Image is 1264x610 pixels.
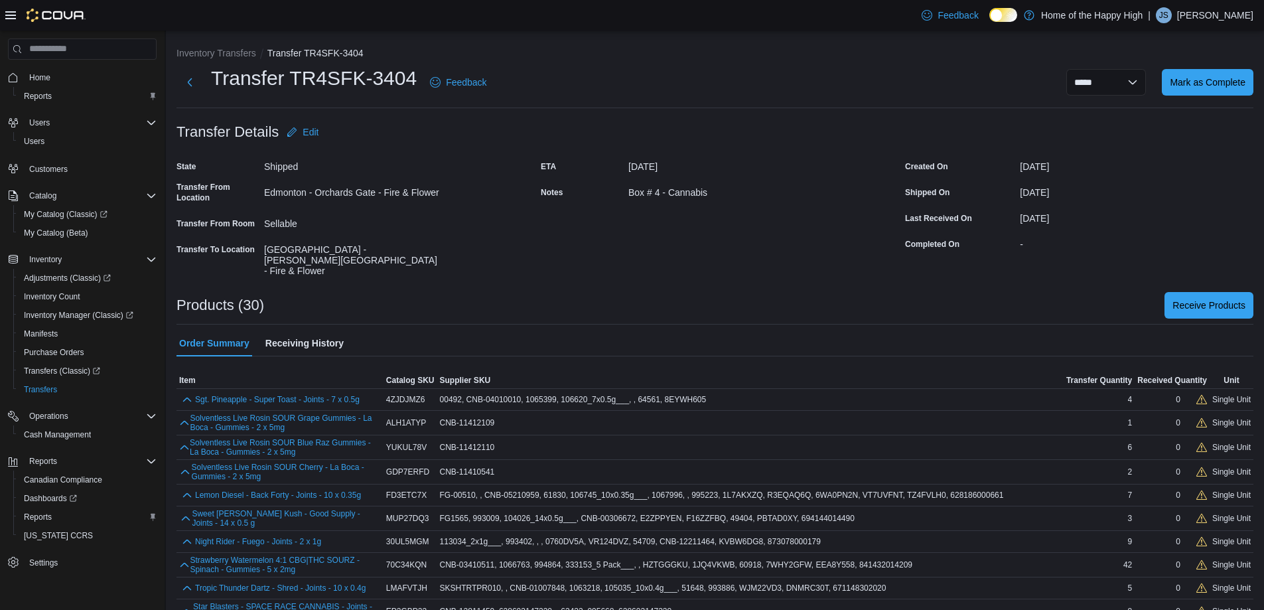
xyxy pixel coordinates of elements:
[19,363,157,379] span: Transfers (Classic)
[29,164,68,175] span: Customers
[386,583,427,593] span: LMAFVTJH
[1176,560,1180,570] div: 0
[13,343,162,362] button: Purchase Orders
[190,556,381,574] button: Strawberry Watermelon 4:1 CBG|THC SOURZ - Spinach - Gummies - 5 x 2mg
[1210,534,1253,550] div: Single Unit
[24,70,56,86] a: Home
[386,467,429,477] span: GDP7ERFD
[1224,375,1239,386] span: Unit
[440,442,495,453] span: CNB-11412110
[179,330,249,356] span: Order Summary
[19,528,98,544] a: [US_STATE] CCRS
[1210,439,1253,455] div: Single Unit
[13,362,162,380] a: Transfers (Classic)
[19,133,50,149] a: Users
[19,528,157,544] span: Washington CCRS
[195,537,321,546] button: Night Rider - Fuego - Joints - 2 x 1g
[440,583,886,593] span: SKSHTRTPR010, , CNB-01007848, 1063218, 105035_10x0.4g___, 51648, 993886, WJM22VD3, DNMRC30T, 6711...
[440,375,491,386] span: Supplier SKU
[24,384,57,395] span: Transfers
[19,307,139,323] a: Inventory Manager (Classic)
[425,69,492,96] a: Feedback
[24,188,62,204] button: Catalog
[1064,372,1135,388] button: Transfer Quantity
[265,330,344,356] span: Receiving History
[440,394,707,405] span: 00492, CNB-04010010, 1065399, 106620_7x0.5g___, , 64561, 8EYWH605
[19,491,157,506] span: Dashboards
[1148,7,1151,23] p: |
[628,182,806,198] div: Box # 4 - Cannabis
[195,395,360,404] button: Sgt. Pineapple - Super Toast - Joints - 7 x 0.5g
[1210,464,1253,480] div: Single Unit
[19,472,107,488] a: Canadian Compliance
[19,382,157,398] span: Transfers
[19,133,157,149] span: Users
[1020,156,1253,172] div: [DATE]
[13,306,162,325] a: Inventory Manager (Classic)
[211,65,417,92] h1: Transfer TR4SFK-3404
[1020,234,1253,250] div: -
[1210,580,1253,596] div: Single Unit
[19,344,90,360] a: Purchase Orders
[1176,394,1180,405] div: 0
[440,560,912,570] span: CNB-03410511, 1066763, 994864, 333153_5 Pack___, , HZTGGGKU, 1JQ4VKWB, 60918, 7WHY2GFW, EEA8Y558,...
[1176,467,1180,477] div: 0
[8,62,157,605] nav: Complex example
[29,411,68,421] span: Operations
[905,187,949,198] label: Shipped On
[24,512,52,522] span: Reports
[24,453,62,469] button: Reports
[1128,583,1133,593] span: 5
[1164,292,1253,319] button: Receive Products
[13,508,162,526] button: Reports
[1128,394,1133,405] span: 4
[1066,375,1132,386] span: Transfer Quantity
[19,326,63,342] a: Manifests
[176,48,256,58] button: Inventory Transfers
[19,225,157,241] span: My Catalog (Beta)
[1128,442,1133,453] span: 6
[1210,510,1253,526] div: Single Unit
[1176,442,1180,453] div: 0
[24,209,107,220] span: My Catalog (Classic)
[19,427,96,443] a: Cash Management
[1176,583,1180,593] div: 0
[24,329,58,339] span: Manifests
[1128,513,1133,524] span: 3
[3,452,162,471] button: Reports
[24,554,157,571] span: Settings
[176,69,203,96] button: Next
[24,160,157,177] span: Customers
[989,22,990,23] span: Dark Mode
[24,347,84,358] span: Purchase Orders
[3,68,162,87] button: Home
[1137,375,1207,386] span: Received Quantity
[386,375,435,386] span: Catalog SKU
[437,372,1064,388] button: Supplier SKU
[24,530,93,541] span: [US_STATE] CCRS
[24,136,44,147] span: Users
[3,187,162,205] button: Catalog
[3,114,162,132] button: Users
[13,471,162,489] button: Canadian Compliance
[440,418,495,428] span: CNB-11412109
[29,558,58,568] span: Settings
[13,380,162,399] button: Transfers
[1170,76,1245,89] span: Mark as Complete
[19,491,82,506] a: Dashboards
[19,382,62,398] a: Transfers
[905,213,972,224] label: Last Received On
[13,489,162,508] a: Dashboards
[386,442,427,453] span: YUKUL78V
[24,115,157,131] span: Users
[267,48,364,58] button: Transfer TR4SFK-3404
[19,270,157,286] span: Adjustments (Classic)
[176,218,255,229] label: Transfer From Room
[1123,560,1132,570] span: 42
[29,254,62,265] span: Inventory
[13,132,162,151] button: Users
[386,513,429,524] span: MUP27DQ3
[1176,536,1180,547] div: 0
[176,244,255,255] label: Transfer To Location
[24,91,52,102] span: Reports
